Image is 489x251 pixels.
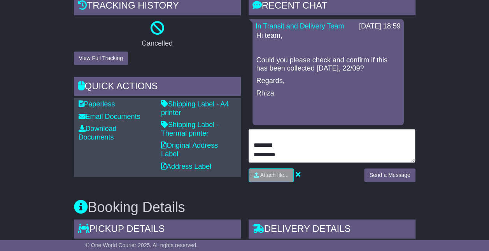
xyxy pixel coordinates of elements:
p: Rhiza [256,89,400,98]
div: Quick Actions [74,77,241,98]
p: Hi team, [256,32,400,40]
a: Original Address Label [161,141,218,158]
a: In Transit and Delivery Team [256,22,344,30]
a: Address Label [161,163,211,170]
a: Download Documents [79,125,117,141]
button: View Full Tracking [74,51,128,65]
h3: Booking Details [74,200,415,215]
p: Regards, [256,77,400,85]
button: Send a Message [364,168,415,182]
a: Shipping Label - A4 printer [161,100,229,117]
a: Email Documents [79,113,140,120]
div: Delivery Details [249,219,415,240]
div: Pickup Details [74,219,241,240]
a: Paperless [79,100,115,108]
p: Cancelled [74,39,241,48]
span: © One World Courier 2025. All rights reserved. [86,242,198,248]
div: [DATE] 18:59 [359,22,401,31]
a: Shipping Label - Thermal printer [161,121,219,137]
p: Could you please check and confirm if this has been collected [DATE], 22/09? [256,56,400,73]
